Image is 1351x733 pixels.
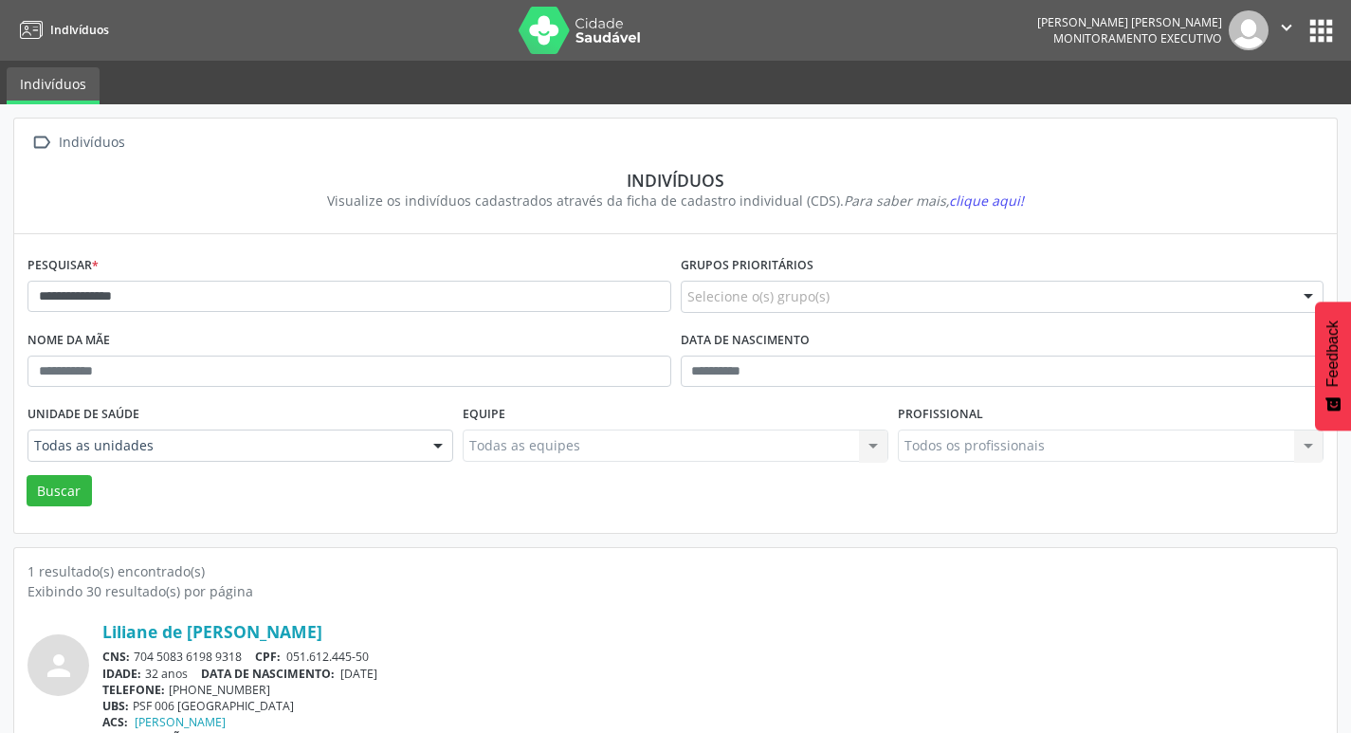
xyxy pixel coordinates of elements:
span: CPF: [255,649,281,665]
img: img [1229,10,1269,50]
span: TELEFONE: [102,682,165,698]
i: Para saber mais, [844,192,1024,210]
span: CNS: [102,649,130,665]
span: Indivíduos [50,22,109,38]
span: Selecione o(s) grupo(s) [687,286,830,306]
label: Equipe [463,400,505,430]
button: apps [1305,14,1338,47]
div: Indivíduos [55,129,128,156]
div: [PERSON_NAME] [PERSON_NAME] [1037,14,1222,30]
div: 1 resultado(s) encontrado(s) [27,561,1324,581]
label: Grupos prioritários [681,251,813,281]
div: Visualize os indivíduos cadastrados através da ficha de cadastro individual (CDS). [41,191,1310,211]
span: clique aqui! [949,192,1024,210]
a: Indivíduos [7,67,100,104]
button: Buscar [27,475,92,507]
i:  [27,129,55,156]
div: 704 5083 6198 9318 [102,649,1324,665]
label: Profissional [898,400,983,430]
span: [DATE] [340,666,377,682]
div: [PHONE_NUMBER] [102,682,1324,698]
label: Unidade de saúde [27,400,139,430]
span: 051.612.445-50 [286,649,369,665]
span: Feedback [1324,321,1342,387]
div: 32 anos [102,666,1324,682]
i:  [1276,17,1297,38]
span: ACS: [102,714,128,730]
label: Nome da mãe [27,326,110,356]
a: Indivíduos [13,14,109,46]
div: Exibindo 30 resultado(s) por página [27,581,1324,601]
a: Liliane de [PERSON_NAME] [102,621,322,642]
a:  Indivíduos [27,129,128,156]
span: IDADE: [102,666,141,682]
span: Todas as unidades [34,436,414,455]
label: Pesquisar [27,251,99,281]
span: DATA DE NASCIMENTO: [201,666,335,682]
div: PSF 006 [GEOGRAPHIC_DATA] [102,698,1324,714]
span: Monitoramento Executivo [1053,30,1222,46]
div: Indivíduos [41,170,1310,191]
span: UBS: [102,698,129,714]
button: Feedback - Mostrar pesquisa [1315,302,1351,431]
label: Data de nascimento [681,326,810,356]
a: [PERSON_NAME] [135,714,226,730]
button:  [1269,10,1305,50]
